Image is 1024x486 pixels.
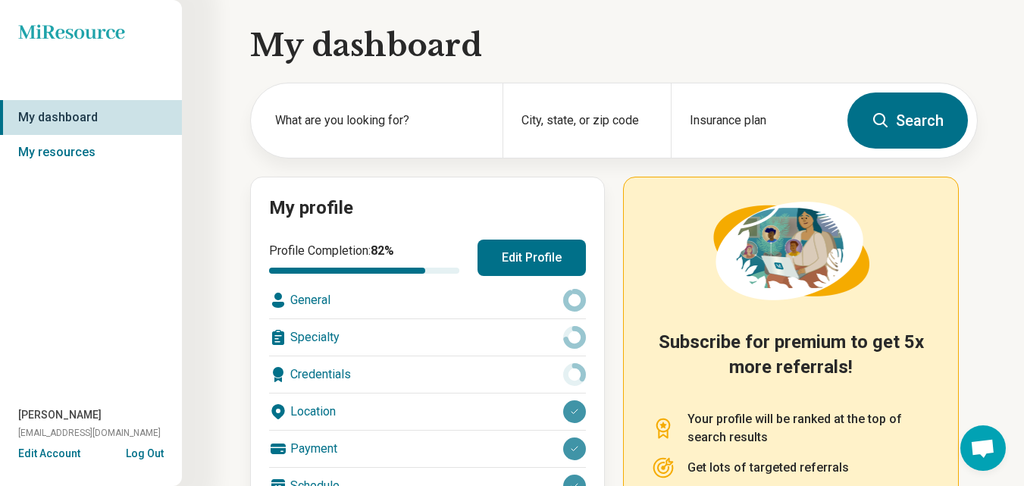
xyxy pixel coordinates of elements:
[269,282,586,318] div: General
[960,425,1006,471] div: Open chat
[269,431,586,467] div: Payment
[18,407,102,423] span: [PERSON_NAME]
[651,330,931,392] h2: Subscribe for premium to get 5x more referrals!
[847,92,968,149] button: Search
[126,446,164,458] button: Log Out
[250,24,978,67] h1: My dashboard
[269,394,586,430] div: Location
[687,410,931,447] p: Your profile will be ranked at the top of search results
[478,240,586,276] button: Edit Profile
[687,459,849,477] p: Get lots of targeted referrals
[275,111,484,130] label: What are you looking for?
[269,356,586,393] div: Credentials
[269,196,586,221] h2: My profile
[269,242,459,274] div: Profile Completion:
[269,319,586,356] div: Specialty
[18,446,80,462] button: Edit Account
[371,243,394,258] span: 82 %
[18,426,161,440] span: [EMAIL_ADDRESS][DOMAIN_NAME]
